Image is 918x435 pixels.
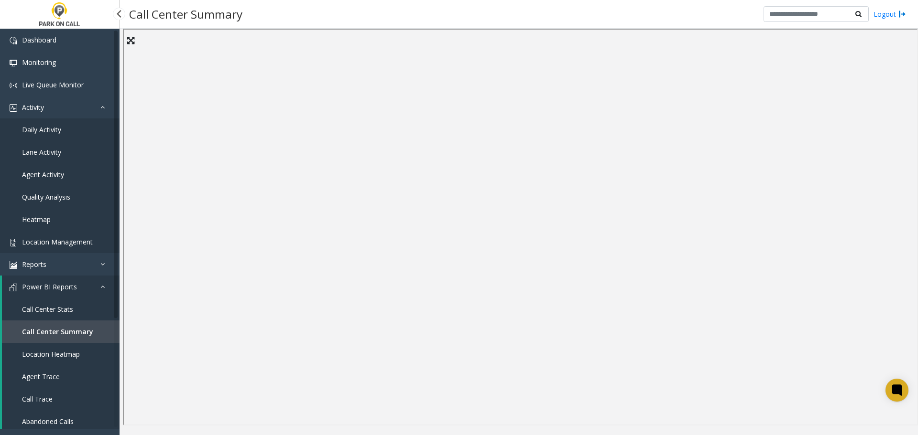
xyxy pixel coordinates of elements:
a: Abandoned Calls [2,410,120,433]
img: 'icon' [10,82,17,89]
span: Dashboard [22,35,56,44]
span: Lane Activity [22,148,61,157]
img: 'icon' [10,239,17,246]
span: Abandoned Calls [22,417,74,426]
span: Activity [22,103,44,112]
a: Power BI Reports [2,276,120,298]
span: Heatmap [22,215,51,224]
span: Call Trace [22,394,53,403]
a: Agent Trace [2,365,120,388]
span: Call Center Stats [22,305,73,314]
span: Daily Activity [22,125,61,134]
span: Live Queue Monitor [22,80,84,89]
a: Logout [874,9,906,19]
img: 'icon' [10,37,17,44]
img: 'icon' [10,284,17,291]
a: Call Center Stats [2,298,120,320]
img: 'icon' [10,104,17,112]
span: Location Management [22,237,93,246]
img: logout [898,9,906,19]
span: Quality Analysis [22,192,70,202]
img: 'icon' [10,261,17,269]
a: Call Trace [2,388,120,410]
span: Location Heatmap [22,350,80,359]
span: Call Center Summary [22,327,93,336]
a: Location Heatmap [2,343,120,365]
span: Monitoring [22,58,56,67]
span: Agent Trace [22,372,60,381]
h3: Call Center Summary [124,2,247,26]
span: Agent Activity [22,170,64,179]
a: Call Center Summary [2,320,120,343]
span: Reports [22,260,46,269]
img: 'icon' [10,59,17,67]
span: Power BI Reports [22,282,77,291]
